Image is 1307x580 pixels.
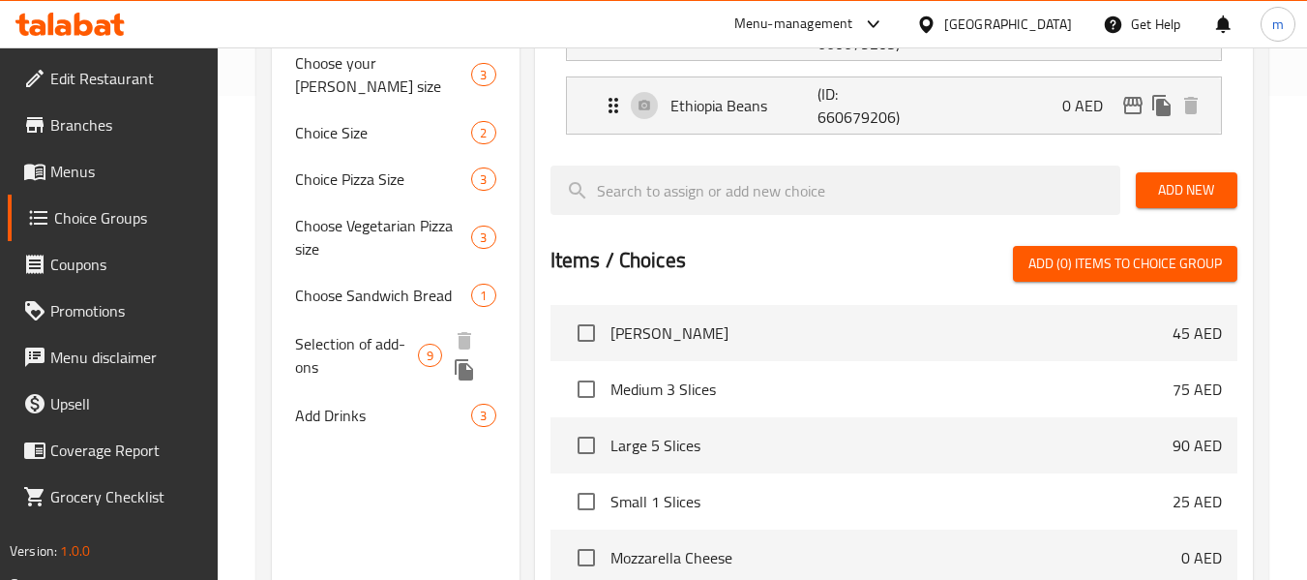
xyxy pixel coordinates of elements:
span: Select choice [566,369,607,410]
span: 1 [472,287,494,305]
div: Menu-management [734,13,853,36]
div: Choices [471,404,495,427]
button: edit [1118,91,1147,120]
a: Promotions [8,288,219,334]
div: Choices [471,226,495,249]
span: Select choice [566,537,607,578]
span: Coupons [50,253,203,276]
span: Medium 3 Slices [610,378,1173,401]
button: delete [450,326,479,355]
span: Select choice [566,313,607,353]
div: Choices [471,63,495,86]
div: [GEOGRAPHIC_DATA] [944,14,1072,35]
button: duplicate [1147,91,1176,120]
span: Branches [50,113,203,137]
a: Upsell [8,381,219,427]
span: Choice Groups [54,206,203,229]
p: Ethiopia Beans [670,94,818,117]
a: Edit Restaurant [8,55,219,102]
div: Expand [567,77,1221,134]
div: Selection of add-ons9deleteduplicate [272,319,519,392]
p: 75 AED [1173,378,1222,401]
p: 0 AED [1181,546,1222,569]
p: 45 AED [1173,321,1222,345]
p: (ID: 660679206) [817,82,916,129]
div: Choices [418,344,442,367]
span: 3 [472,229,494,247]
span: Mozzarella Cheese [610,546,1181,569]
div: Choices [471,121,495,144]
a: Choice Groups [8,195,219,241]
span: Grocery Checklist [50,485,203,508]
span: Add Drinks [295,404,471,427]
a: Grocery Checklist [8,473,219,520]
span: m [1272,14,1284,35]
span: Select choice [566,425,607,466]
span: [PERSON_NAME] [610,321,1173,345]
li: Expand [550,69,1237,142]
span: Select choice [566,481,607,522]
span: Add New [1151,178,1222,202]
span: Add (0) items to choice group [1028,252,1222,276]
p: 0 AED [1062,94,1118,117]
p: (ID: 660679205) [817,9,916,55]
span: Upsell [50,392,203,415]
button: Add (0) items to choice group [1013,246,1237,282]
span: Choose Sandwich Bread [295,284,471,307]
div: Choose Vegetarian Pizza size3 [272,202,519,272]
button: Add New [1136,172,1237,208]
span: 3 [472,407,494,425]
p: 25 AED [1173,490,1222,513]
div: Add Drinks3 [272,392,519,439]
span: Version: [10,538,57,564]
div: Choice Size2 [272,109,519,156]
button: duplicate [450,355,479,384]
span: Choice Size [295,121,471,144]
h2: Items / Choices [550,246,686,275]
span: 3 [472,170,494,189]
span: 2 [472,124,494,142]
a: Menu disclaimer [8,334,219,381]
span: 1.0.0 [60,538,90,564]
span: Large 5 Slices [610,434,1173,457]
span: Choose Vegetarian Pizza size [295,214,471,260]
span: Menu disclaimer [50,346,203,369]
span: Coverage Report [50,439,203,462]
span: 3 [472,66,494,84]
span: Small 1 Slices [610,490,1173,513]
span: Promotions [50,299,203,322]
span: Selection of add-ons [295,332,418,379]
button: delete [1176,91,1205,120]
span: Menus [50,160,203,183]
a: Menus [8,148,219,195]
p: 90 AED [1173,434,1222,457]
span: 9 [419,347,441,365]
a: Coupons [8,241,219,288]
a: Coverage Report [8,427,219,473]
span: Choose your [PERSON_NAME] size [295,51,471,98]
div: Choose your [PERSON_NAME] size3 [272,40,519,109]
div: Choices [471,284,495,307]
a: Branches [8,102,219,148]
span: Choice Pizza Size [295,168,471,191]
span: Edit Restaurant [50,67,203,90]
div: Choice Pizza Size3 [272,156,519,202]
div: Choose Sandwich Bread1 [272,272,519,319]
input: search [550,166,1120,215]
